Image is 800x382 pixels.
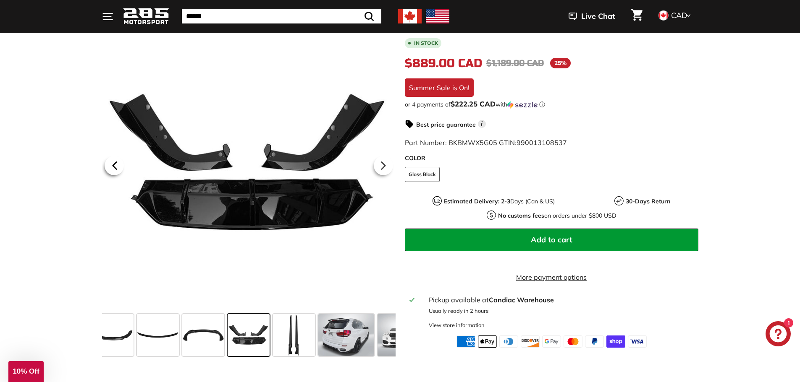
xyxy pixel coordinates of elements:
[542,335,561,347] img: google_pay
[444,197,555,206] p: Days (Can & US)
[486,58,544,68] span: $1,189.00 CAD
[123,7,169,26] img: Logo_285_Motorsport_areodynamics_components
[405,100,698,109] div: or 4 payments of$222.25 CADwithSezzle Click to learn more about Sezzle
[405,100,698,109] div: or 4 payments of with
[8,361,44,382] div: 10% Off
[628,335,647,347] img: visa
[550,58,571,68] span: 25%
[414,41,438,46] b: In stock
[405,229,698,251] button: Add to cart
[558,6,626,27] button: Live Chat
[182,9,381,23] input: Search
[763,321,793,348] inbox-online-store-chat: Shopify online store chat
[451,99,496,108] span: $222.25 CAD
[507,101,538,109] img: Sezzle
[416,121,476,128] strong: Best price guarantee
[671,10,687,20] span: CAD
[478,120,486,128] span: i
[626,2,648,31] a: Cart
[444,197,510,205] strong: Estimated Delivery: 2-3
[429,307,693,315] p: Usually ready in 2 hours
[405,56,482,70] span: $889.00 CAD
[521,335,540,347] img: discover
[456,335,475,347] img: american_express
[405,78,474,97] div: Summer Sale is On!
[498,212,544,219] strong: No customs fees
[429,321,485,329] div: View store information
[405,154,698,163] label: COLOR
[626,197,670,205] strong: 30-Days Return
[564,335,582,347] img: master
[499,335,518,347] img: diners_club
[13,367,39,375] span: 10% Off
[581,11,615,22] span: Live Chat
[478,335,497,347] img: apple_pay
[489,296,554,304] strong: Candiac Warehouse
[429,295,693,305] div: Pickup available at
[405,272,698,282] a: More payment options
[405,138,567,147] span: Part Number: BKBMWX5G05 GTIN:
[498,211,616,220] p: on orders under $800 USD
[585,335,604,347] img: paypal
[517,138,567,147] span: 990013108537
[531,235,572,244] span: Add to cart
[606,335,625,347] img: shopify_pay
